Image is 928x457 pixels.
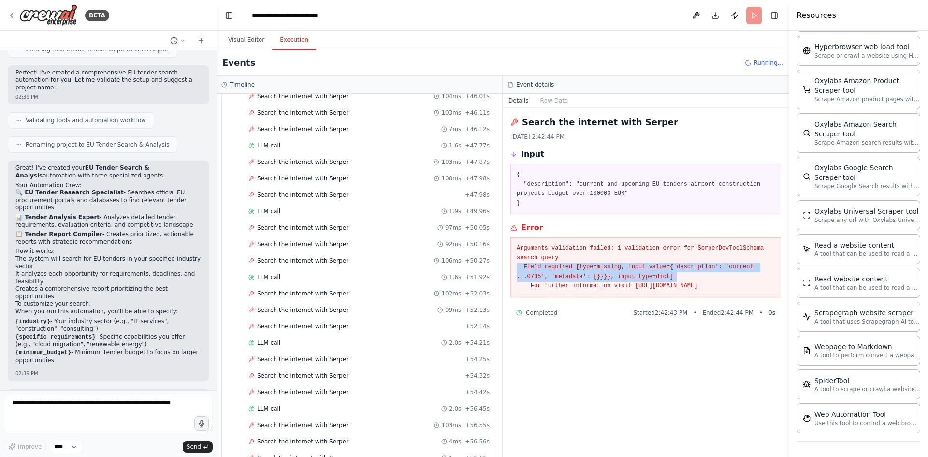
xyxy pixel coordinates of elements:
span: 1.6s [449,273,461,281]
span: LLM call [257,142,280,149]
div: Read a website content [814,240,921,250]
p: Perfect! I've created a comprehensive EU tender search automation for you. Let me validate the se... [15,69,201,92]
span: 102ms [441,290,461,297]
button: Visual Editor [220,30,272,50]
span: + 51.92s [465,273,490,281]
button: Hide right sidebar [768,9,781,22]
button: Click to speak your automation idea [194,416,209,431]
button: Details [503,94,535,107]
div: Hyperbrowser web load tool [814,42,921,52]
li: - Minimum tender budget to focus on larger opportunities [15,349,201,364]
span: + 50.16s [465,240,490,248]
span: + 46.11s [465,109,490,117]
span: Search the internet with Serper [257,92,348,100]
img: ScrapeElementFromWebsiteTool [803,245,811,253]
pre: Arguments validation failed: 1 validation error for SerperDevToolSchema search_query Field requir... [517,244,775,291]
span: 97ms [445,224,461,232]
nav: breadcrumb [252,11,338,20]
span: + 46.12s [465,125,490,133]
span: + 47.77s [465,142,490,149]
p: - Analyzes detailed tender requirements, evaluation criteria, and competitive landscape [15,214,201,229]
span: 104ms [441,92,461,100]
span: + 50.27s [465,257,490,265]
span: + 56.45s [465,405,490,413]
span: Running... [754,59,783,67]
span: + 49.96s [465,207,490,215]
span: 103ms [441,109,461,117]
span: LLM call [257,273,280,281]
span: 103ms [441,158,461,166]
span: Ended 2:42:44 PM [703,309,754,317]
span: + 56.56s [465,438,490,445]
p: Use this tool to control a web browser and interact with websites using natural language. Capabil... [814,419,921,427]
button: Improve [4,441,46,453]
div: Web Automation Tool [814,410,921,419]
div: Oxylabs Google Search Scraper tool [814,163,921,182]
img: SpiderTool [803,381,811,388]
img: Logo [19,4,77,26]
h3: Error [521,222,543,234]
span: 99ms [445,306,461,314]
span: + 50.05s [465,224,490,232]
span: Search the internet with Serper [257,438,348,445]
h3: Timeline [230,81,255,88]
span: 4ms [449,438,462,445]
span: 2.0s [449,405,461,413]
p: A tool that can be used to read a website content. [814,250,921,258]
li: The system will search for EU tenders in your specified industry sector [15,255,201,270]
span: Improve [18,443,42,451]
p: Great! I've created your automation with three specialized agents: [15,164,201,179]
span: + 46.01s [465,92,490,100]
div: [DATE] 2:42:44 PM [510,133,781,141]
img: StagehandTool [803,414,811,422]
span: LLM call [257,207,280,215]
span: Renaming project to EU Tender Search & Analysis [26,141,169,148]
div: BETA [85,10,109,21]
code: {industry} [15,318,50,325]
h4: Resources [797,10,836,21]
span: Search the internet with Serper [257,355,348,363]
h2: Search the internet with Serper [522,116,678,129]
div: Oxylabs Amazon Search Scraper tool [814,119,921,139]
span: Search the internet with Serper [257,224,348,232]
span: + 52.03s [465,290,490,297]
p: Scrape any url with Oxylabs Universal Scraper [814,216,921,224]
img: OxylabsUniversalScraperTool [803,211,811,219]
span: + 54.25s [465,355,490,363]
span: 106ms [441,257,461,265]
span: Search the internet with Serper [257,421,348,429]
span: Search the internet with Serper [257,306,348,314]
span: • [693,309,696,317]
strong: EU Tender Search & Analysis [15,164,149,179]
span: Completed [526,309,557,317]
strong: 🔍 EU Tender Research Specialist [15,189,124,196]
span: 0 s [768,309,775,317]
span: 1.9s [449,207,461,215]
img: HyperbrowserLoadTool [803,47,811,55]
span: Search the internet with Serper [257,158,348,166]
span: Search the internet with Serper [257,240,348,248]
h2: To customize your search: [15,300,201,308]
img: ScrapegraphScrapeTool [803,313,811,321]
img: OxylabsAmazonProductScraperTool [803,86,811,93]
span: Search the internet with Serper [257,191,348,199]
h2: How it works: [15,248,201,255]
span: Search the internet with Serper [257,290,348,297]
span: + 54.21s [465,339,490,347]
span: 7ms [449,125,462,133]
span: Search the internet with Serper [257,125,348,133]
span: Send [187,443,201,451]
span: • [759,309,763,317]
span: Search the internet with Serper [257,372,348,380]
span: + 47.98s [465,191,490,199]
div: Read website content [814,274,921,284]
button: Execution [272,30,316,50]
p: When you run this automation, you'll be able to specify: [15,308,201,316]
pre: { "description": "current and upcoming EU tenders airport construction projects budget over 10000... [517,170,775,208]
span: + 54.32s [465,372,490,380]
span: 100ms [441,175,461,182]
span: + 52.14s [465,323,490,330]
div: Oxylabs Amazon Product Scraper tool [814,76,921,95]
code: {specific_requirements} [15,334,96,340]
span: Search the internet with Serper [257,257,348,265]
